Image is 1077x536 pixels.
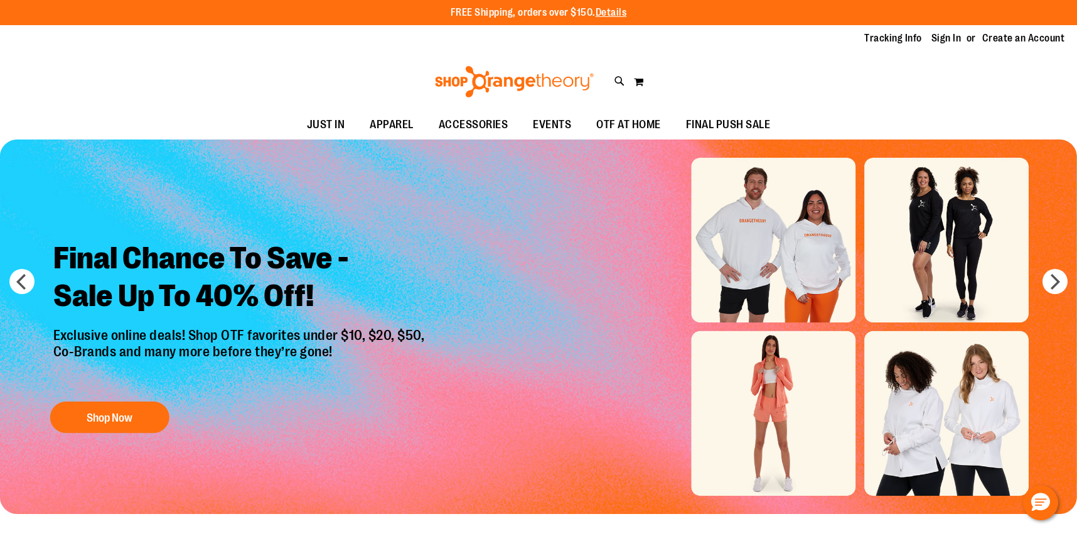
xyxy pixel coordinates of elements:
[520,111,584,139] a: EVENTS
[686,111,771,139] span: FINAL PUSH SALE
[44,327,437,389] p: Exclusive online deals! Shop OTF favorites under $10, $20, $50, Co-Brands and many more before th...
[584,111,673,139] a: OTF AT HOME
[439,111,508,139] span: ACCESSORIES
[44,230,437,439] a: Final Chance To Save -Sale Up To 40% Off! Exclusive online deals! Shop OTF favorites under $10, $...
[596,7,627,18] a: Details
[357,111,426,139] a: APPAREL
[1042,269,1068,294] button: next
[307,111,345,139] span: JUST IN
[370,111,414,139] span: APPAREL
[44,230,437,327] h2: Final Chance To Save - Sale Up To 40% Off!
[982,31,1065,45] a: Create an Account
[596,111,661,139] span: OTF AT HOME
[433,66,596,97] img: Shop Orangetheory
[9,269,35,294] button: prev
[426,111,521,139] a: ACCESSORIES
[294,111,358,139] a: JUST IN
[673,111,783,139] a: FINAL PUSH SALE
[50,402,169,433] button: Shop Now
[1023,485,1058,520] button: Hello, have a question? Let’s chat.
[451,6,627,20] p: FREE Shipping, orders over $150.
[533,111,571,139] span: EVENTS
[864,31,922,45] a: Tracking Info
[931,31,962,45] a: Sign In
